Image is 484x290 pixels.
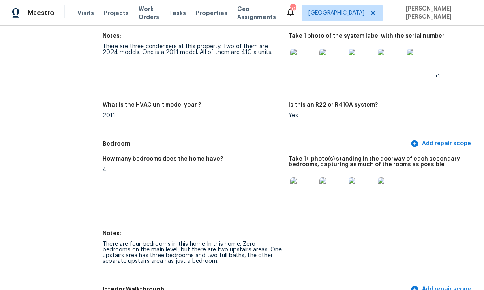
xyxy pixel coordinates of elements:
h5: How many bedrooms does the home have? [103,156,223,162]
div: There are three condensers at this property. Two of them are 2024 models. One is a 2011 model. Al... [103,44,282,55]
div: 101 [290,5,296,13]
h5: Take 1+ photo(s) standing in the doorway of each secondary bedrooms, capturing as much of the roo... [289,156,468,168]
span: Work Orders [139,5,159,21]
span: Projects [104,9,129,17]
span: Add repair scope [412,139,471,149]
div: 4 [103,167,282,172]
span: Tasks [169,10,186,16]
h5: Is this an R22 or R410A system? [289,102,378,108]
span: Maestro [28,9,54,17]
h5: Bedroom [103,140,409,148]
span: Geo Assignments [237,5,276,21]
h5: Notes: [103,231,121,236]
div: 2011 [103,113,282,118]
h5: Notes: [103,33,121,39]
span: +1 [435,74,440,79]
span: [GEOGRAPHIC_DATA] [308,9,364,17]
div: Yes [289,113,468,118]
h5: Take 1 photo of the system label with the serial number [289,33,445,39]
h5: What is the HVAC unit model year ? [103,102,201,108]
span: [PERSON_NAME] [PERSON_NAME] [403,5,472,21]
span: Visits [77,9,94,17]
div: There are four bedrooms in this home In this home. Zero bedrooms on the main level, but there are... [103,241,282,264]
button: Add repair scope [409,136,474,151]
span: Properties [196,9,227,17]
